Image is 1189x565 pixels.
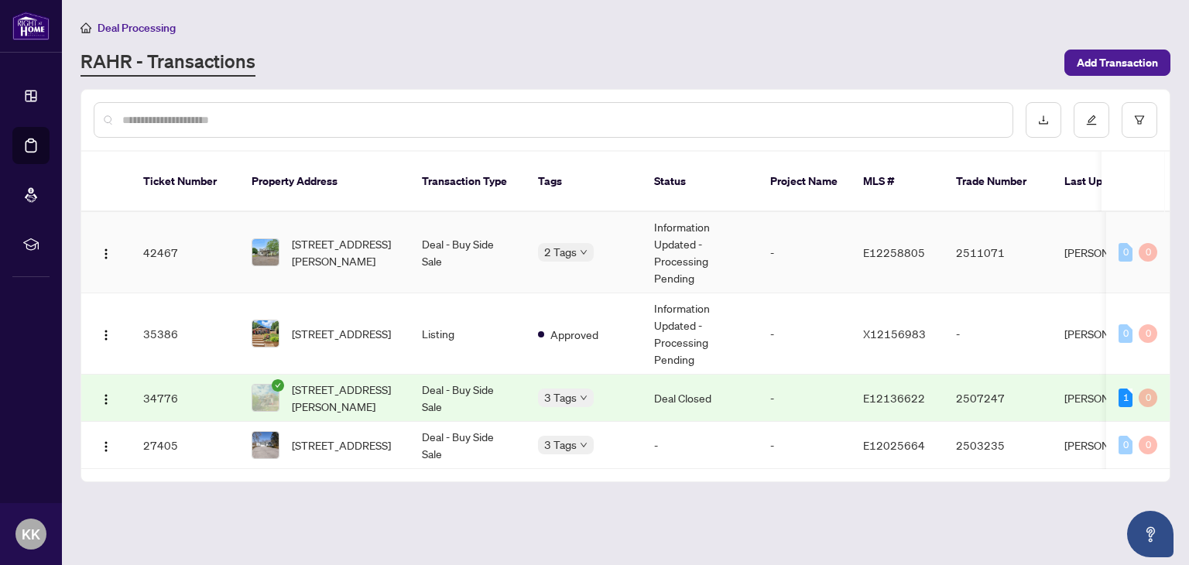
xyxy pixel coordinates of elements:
[1119,243,1132,262] div: 0
[1052,212,1168,293] td: [PERSON_NAME]
[292,381,397,415] span: [STREET_ADDRESS][PERSON_NAME]
[544,243,577,261] span: 2 Tags
[544,389,577,406] span: 3 Tags
[758,293,851,375] td: -
[758,375,851,422] td: -
[292,235,397,269] span: [STREET_ADDRESS][PERSON_NAME]
[131,293,239,375] td: 35386
[863,245,925,259] span: E12258805
[580,441,588,449] span: down
[1139,243,1157,262] div: 0
[409,293,526,375] td: Listing
[131,422,239,469] td: 27405
[1086,115,1097,125] span: edit
[131,375,239,422] td: 34776
[1038,115,1049,125] span: download
[22,523,40,545] span: KK
[1052,375,1168,422] td: [PERSON_NAME]
[863,327,926,341] span: X12156983
[94,385,118,410] button: Logo
[131,212,239,293] td: 42467
[642,152,758,212] th: Status
[550,326,598,343] span: Approved
[580,394,588,402] span: down
[100,248,112,260] img: Logo
[252,239,279,265] img: thumbnail-img
[863,438,925,452] span: E12025664
[409,422,526,469] td: Deal - Buy Side Sale
[642,375,758,422] td: Deal Closed
[272,379,284,392] span: check-circle
[1052,152,1168,212] th: Last Updated By
[100,329,112,341] img: Logo
[409,375,526,422] td: Deal - Buy Side Sale
[100,393,112,406] img: Logo
[94,433,118,457] button: Logo
[642,422,758,469] td: -
[944,152,1052,212] th: Trade Number
[409,152,526,212] th: Transaction Type
[98,21,176,35] span: Deal Processing
[944,293,1052,375] td: -
[1139,436,1157,454] div: 0
[1134,115,1145,125] span: filter
[1119,324,1132,343] div: 0
[580,248,588,256] span: down
[1139,324,1157,343] div: 0
[94,240,118,265] button: Logo
[292,437,391,454] span: [STREET_ADDRESS]
[544,436,577,454] span: 3 Tags
[94,321,118,346] button: Logo
[252,385,279,411] img: thumbnail-img
[131,152,239,212] th: Ticket Number
[12,12,50,40] img: logo
[944,212,1052,293] td: 2511071
[1052,422,1168,469] td: [PERSON_NAME]
[1139,389,1157,407] div: 0
[239,152,409,212] th: Property Address
[1052,293,1168,375] td: [PERSON_NAME]
[1127,511,1174,557] button: Open asap
[758,422,851,469] td: -
[1074,102,1109,138] button: edit
[252,320,279,347] img: thumbnail-img
[944,422,1052,469] td: 2503235
[1119,389,1132,407] div: 1
[642,293,758,375] td: Information Updated - Processing Pending
[1026,102,1061,138] button: download
[863,391,925,405] span: E12136622
[642,212,758,293] td: Information Updated - Processing Pending
[1064,50,1170,76] button: Add Transaction
[292,325,391,342] span: [STREET_ADDRESS]
[758,212,851,293] td: -
[409,212,526,293] td: Deal - Buy Side Sale
[100,440,112,453] img: Logo
[1077,50,1158,75] span: Add Transaction
[252,432,279,458] img: thumbnail-img
[526,152,642,212] th: Tags
[81,22,91,33] span: home
[851,152,944,212] th: MLS #
[81,49,255,77] a: RAHR - Transactions
[758,152,851,212] th: Project Name
[1122,102,1157,138] button: filter
[1119,436,1132,454] div: 0
[944,375,1052,422] td: 2507247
